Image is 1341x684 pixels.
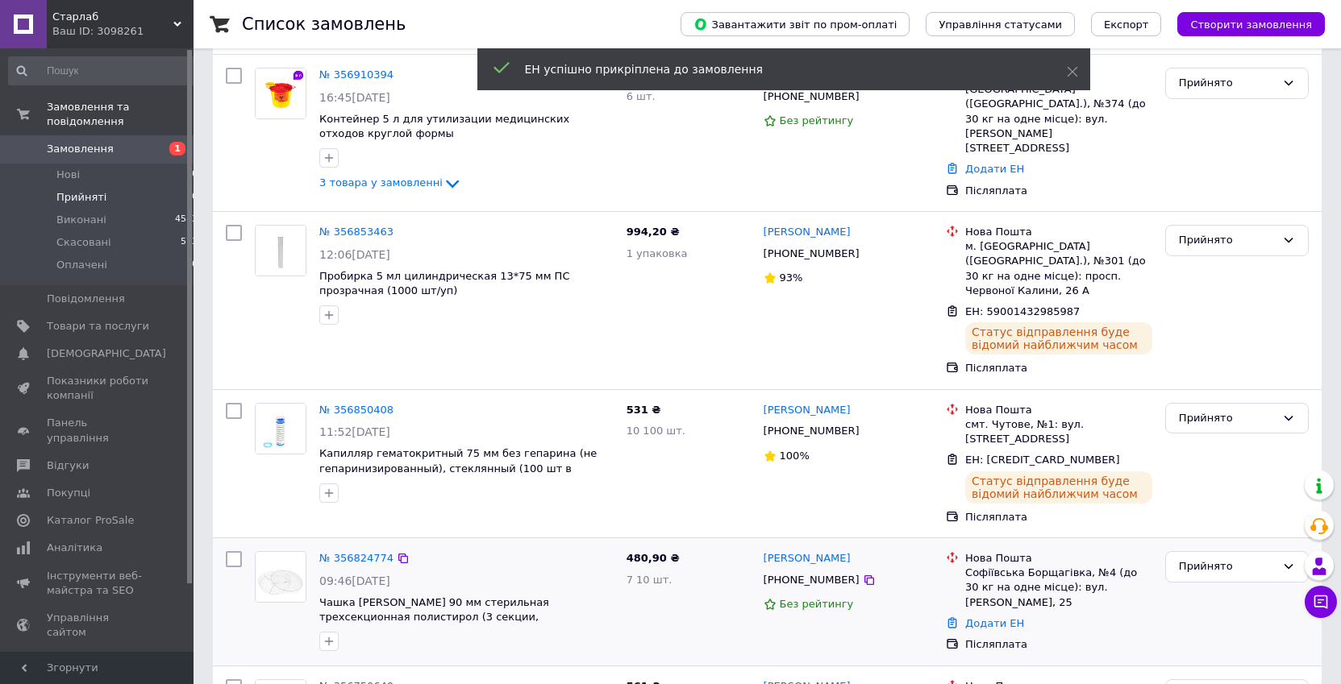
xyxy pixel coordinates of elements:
a: Фото товару [255,225,306,276]
img: Фото товару [256,68,306,118]
span: Інструменти веб-майстра та SEO [47,569,149,598]
button: Чат з покупцем [1305,586,1337,618]
span: Прийняті [56,190,106,205]
a: Фото товару [255,403,306,454]
div: Післяплата [965,361,1152,375]
button: Завантажити звіт по пром-оплаті [681,12,910,36]
span: Виконані [56,213,106,227]
div: Прийнято [1179,558,1276,575]
a: [PERSON_NAME] [764,551,851,566]
span: Оплачені [56,258,107,272]
span: Управління статусами [939,19,1062,31]
a: Додати ЕН [965,617,1024,629]
span: 7 10 шт. [627,574,673,586]
span: 09:46[DATE] [319,574,390,587]
span: 10 100 шт. [627,425,685,437]
div: Статус відправлення буде відомий найближчим часом [965,322,1152,354]
span: 6 шт. [627,90,656,102]
div: ЕН успішно прикріплена до замовлення [525,61,1027,77]
span: 93% [780,272,803,284]
a: Додати ЕН [965,163,1024,175]
span: Товари та послуги [47,319,149,334]
div: Прийнято [1179,75,1276,92]
span: Старлаб [52,10,173,24]
div: [PHONE_NUMBER] [760,243,863,264]
a: [PERSON_NAME] [764,403,851,418]
span: ЕН: [CREDIT_CARD_NUMBER] [965,454,1119,466]
a: [PERSON_NAME] [764,225,851,240]
a: Капилляр гематокритный 75 мм без гепарина (не гепаринизированный), стеклянный (100 шт в упаковке)... [319,447,597,489]
div: Прийнято [1179,232,1276,249]
img: Фото товару [256,226,306,276]
span: Нові [56,168,80,182]
a: 3 товара у замовленні [319,176,462,189]
a: Чашка [PERSON_NAME] 90 мм стерильная трехсекционная полистирол (3 секции, пластиковая, ПС) 10 шт [319,596,549,638]
a: Фото товару [255,551,306,603]
div: Післяплата [965,637,1152,652]
img: Фото товару [256,404,306,454]
a: № 356850408 [319,404,394,416]
div: [GEOGRAPHIC_DATA] ([GEOGRAPHIC_DATA].), №374 (до 30 кг на одне місце): вул. [PERSON_NAME][STREET_... [965,82,1152,155]
div: Ваш ID: 3098261 [52,24,194,39]
span: Експорт [1104,19,1149,31]
button: Управління статусами [926,12,1075,36]
span: 3 товара у замовленні [319,177,443,189]
span: Замовлення та повідомлення [47,100,194,129]
span: Панель управління [47,416,149,445]
div: Нова Пошта [965,551,1152,566]
span: [DEMOGRAPHIC_DATA] [47,346,166,361]
span: 573 [181,235,198,250]
span: 11:52[DATE] [319,425,390,438]
div: [PHONE_NUMBER] [760,421,863,441]
div: м. [GEOGRAPHIC_DATA] ([GEOGRAPHIC_DATA].), №301 (до 30 кг на одне місце): просп. Червоної Калини,... [965,239,1152,298]
a: Фото товару [255,68,306,119]
span: Завантажити звіт по пром-оплаті [693,17,897,31]
div: [PHONE_NUMBER] [760,570,863,591]
img: Фото товару [256,552,306,602]
span: 10 [186,190,198,205]
button: Створити замовлення [1177,12,1325,36]
span: Відгуки [47,458,89,473]
span: Замовлення [47,142,114,156]
span: 100% [780,450,810,462]
div: Прийнято [1179,410,1276,427]
span: 531 ₴ [627,404,661,416]
input: Пошук [8,56,199,85]
span: Аналітика [47,541,102,555]
span: 480,90 ₴ [627,552,680,564]
span: 0 [192,258,198,272]
div: Післяплата [965,510,1152,524]
span: Без рейтингу [780,598,854,610]
span: 16:45[DATE] [319,91,390,104]
a: Пробирка 5 мл цилиндрическая 13*75 мм ПС прозрачная (1000 шт/уп) [319,270,569,297]
span: Управління сайтом [47,611,149,640]
span: 1 упаковка [627,247,688,259]
span: Скасовані [56,235,111,250]
div: Післяплата [965,184,1152,198]
div: Нова Пошта [965,403,1152,417]
span: Створити замовлення [1190,19,1312,31]
div: [PHONE_NUMBER] [760,86,863,107]
a: Контейнер 5 л для утилизации медицинских отходов круглой формы [319,113,569,140]
h1: Список замовлень [242,15,406,34]
span: ЕН: 59001432985987 [965,305,1080,317]
span: 4583 [175,213,198,227]
span: 0 [192,168,198,182]
button: Експорт [1091,12,1162,36]
a: № 356824774 [319,552,394,564]
a: № 356853463 [319,226,394,238]
span: Покупці [47,486,90,500]
div: Софіївська Борщагівка, №4 (до 30 кг на одне місце): вул. [PERSON_NAME], 25 [965,566,1152,610]
span: Показники роботи компанії [47,374,149,403]
a: № 356910394 [319,68,394,81]
span: 1 [169,142,185,155]
span: Без рейтингу [780,114,854,126]
span: Каталог ProSale [47,513,134,528]
div: смт. Чутове, №1: вул. [STREET_ADDRESS] [965,417,1152,446]
a: Створити замовлення [1161,18,1325,30]
div: Нова Пошта [965,225,1152,239]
